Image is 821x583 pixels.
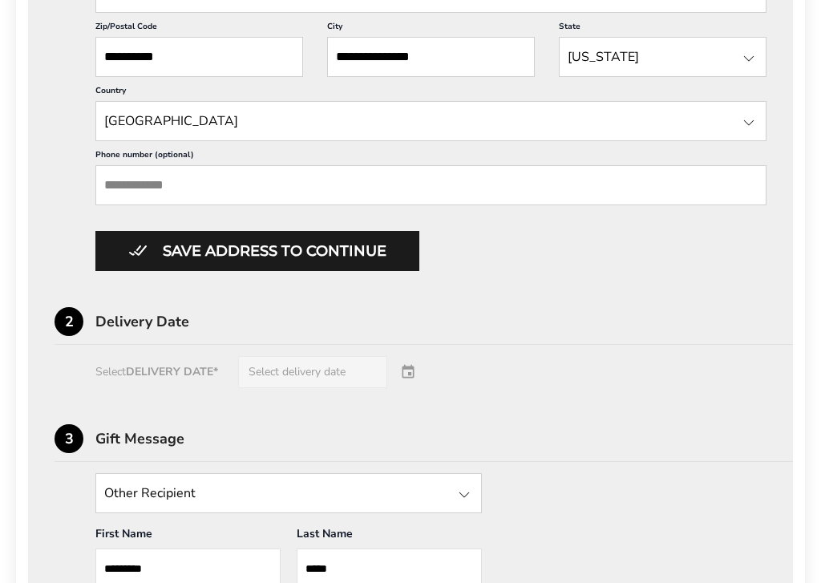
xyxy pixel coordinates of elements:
[559,37,766,77] input: State
[95,231,419,271] button: Button save address
[327,21,535,37] label: City
[559,21,766,37] label: State
[95,21,303,37] label: Zip/Postal Code
[55,424,83,453] div: 3
[55,307,83,336] div: 2
[95,526,281,549] div: First Name
[327,37,535,77] input: City
[95,149,766,165] label: Phone number (optional)
[95,314,793,329] div: Delivery Date
[297,526,482,549] div: Last Name
[95,101,766,141] input: State
[95,85,766,101] label: Country
[95,431,793,446] div: Gift Message
[95,37,303,77] input: ZIP
[95,473,482,513] input: State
